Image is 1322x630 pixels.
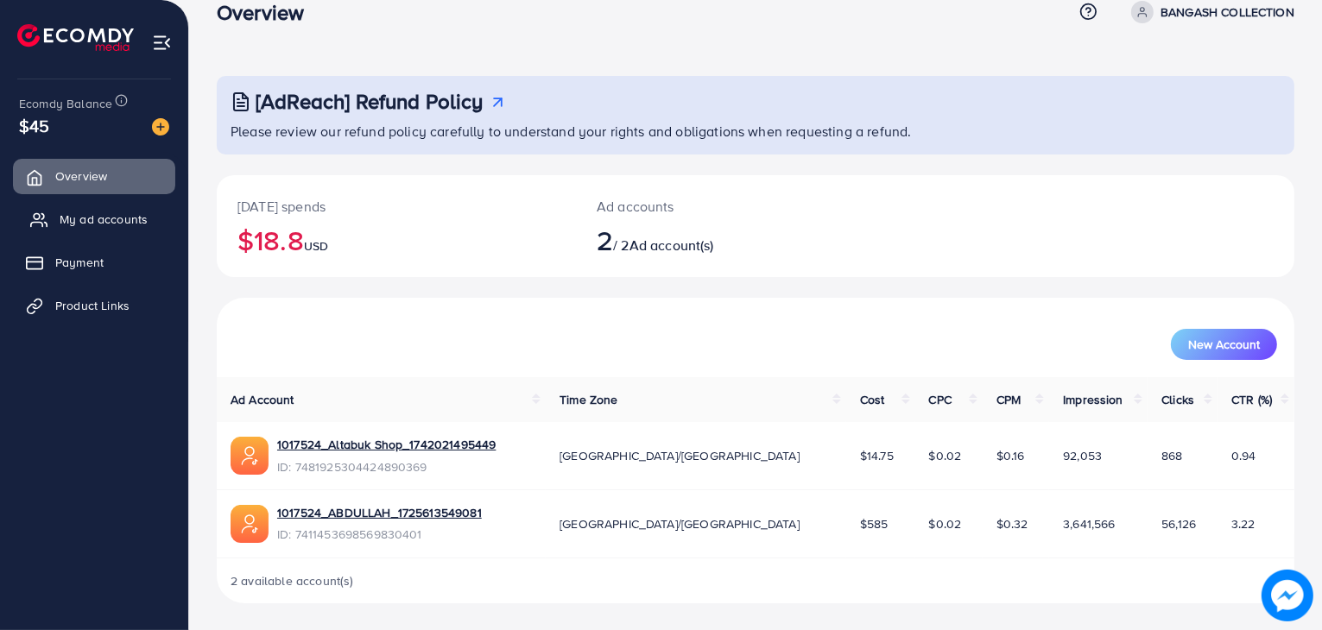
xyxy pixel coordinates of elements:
[929,391,952,408] span: CPC
[929,515,962,532] span: $0.02
[996,447,1025,464] span: $0.16
[996,391,1021,408] span: CPM
[152,33,172,53] img: menu
[60,211,148,228] span: My ad accounts
[1188,338,1260,350] span: New Account
[231,572,354,589] span: 2 available account(s)
[19,113,49,138] span: $45
[237,224,555,256] h2: $18.8
[996,515,1028,532] span: $0.32
[277,504,482,521] a: 1017524_ABDULLAH_1725613549081
[560,391,617,408] span: Time Zone
[597,220,613,260] span: 2
[1161,391,1194,408] span: Clicks
[19,95,112,112] span: Ecomdy Balance
[13,245,175,280] a: Payment
[55,167,107,185] span: Overview
[13,288,175,323] a: Product Links
[277,436,496,453] a: 1017524_Altabuk Shop_1742021495449
[1231,391,1272,408] span: CTR (%)
[231,505,269,543] img: ic-ads-acc.e4c84228.svg
[231,437,269,475] img: ic-ads-acc.e4c84228.svg
[152,118,169,135] img: image
[597,224,825,256] h2: / 2
[1063,515,1115,532] span: 3,641,566
[1161,447,1182,464] span: 868
[929,447,962,464] span: $0.02
[1124,1,1294,23] a: BANGASH COLLECTION
[237,196,555,217] p: [DATE] spends
[304,237,328,255] span: USD
[860,515,889,532] span: $585
[1161,515,1196,532] span: 56,126
[560,515,800,532] span: [GEOGRAPHIC_DATA]/[GEOGRAPHIC_DATA]
[17,24,134,51] img: logo
[277,526,482,543] span: ID: 7411453698569830401
[860,391,885,408] span: Cost
[231,121,1284,142] p: Please review our refund policy carefully to understand your rights and obligations when requesti...
[597,196,825,217] p: Ad accounts
[55,297,130,314] span: Product Links
[231,391,294,408] span: Ad Account
[277,458,496,476] span: ID: 7481925304424890369
[860,447,894,464] span: $14.75
[1171,329,1277,360] button: New Account
[55,254,104,271] span: Payment
[1231,447,1256,464] span: 0.94
[560,447,800,464] span: [GEOGRAPHIC_DATA]/[GEOGRAPHIC_DATA]
[13,159,175,193] a: Overview
[1262,570,1313,621] img: image
[256,89,484,114] h3: [AdReach] Refund Policy
[1063,391,1123,408] span: Impression
[1063,447,1102,464] span: 92,053
[1161,2,1294,22] p: BANGASH COLLECTION
[629,236,714,255] span: Ad account(s)
[13,202,175,236] a: My ad accounts
[1231,515,1256,532] span: 3.22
